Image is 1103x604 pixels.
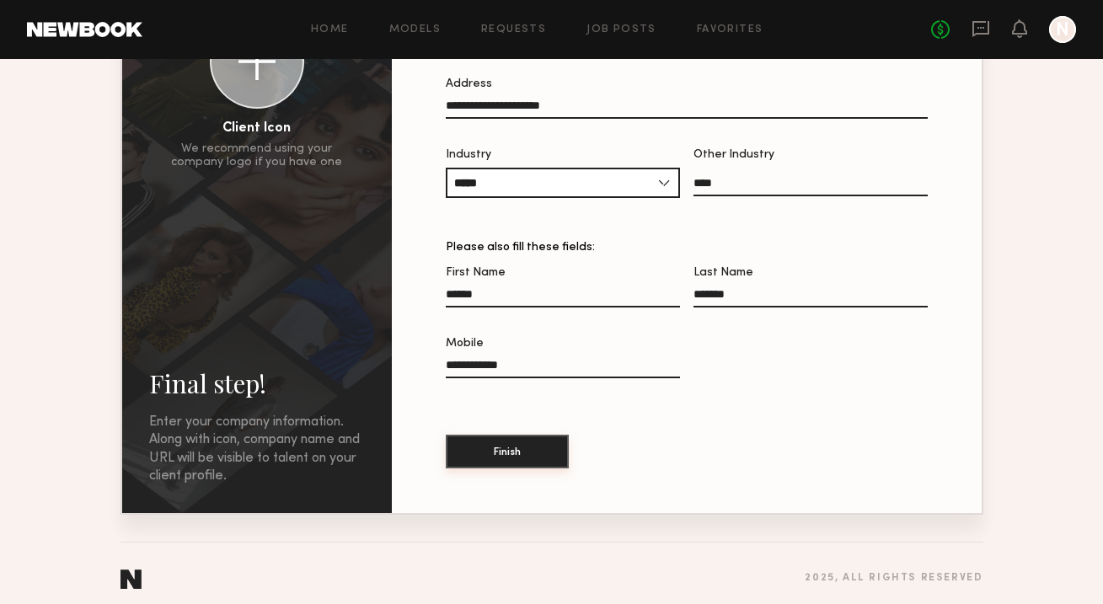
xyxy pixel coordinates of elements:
[1049,16,1076,43] a: N
[586,24,656,35] a: Job Posts
[446,78,928,90] div: Address
[222,122,291,136] div: Client Icon
[149,366,365,400] h2: Final step!
[481,24,546,35] a: Requests
[171,142,342,169] div: We recommend using your company logo if you have one
[389,24,441,35] a: Models
[693,288,928,307] input: Last Name
[446,359,680,378] input: Mobile
[693,267,928,279] div: Last Name
[446,338,680,350] div: Mobile
[311,24,349,35] a: Home
[446,149,680,161] div: Industry
[446,435,569,468] button: Finish
[805,573,983,584] div: 2025 , all rights reserved
[697,24,763,35] a: Favorites
[693,177,928,196] input: Other Industry
[446,267,680,279] div: First Name
[446,242,928,254] div: Please also fill these fields:
[446,288,680,307] input: First Name
[149,414,365,486] div: Enter your company information. Along with icon, company name and URL will be visible to talent o...
[446,99,928,119] input: Address
[693,149,928,161] div: Other Industry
